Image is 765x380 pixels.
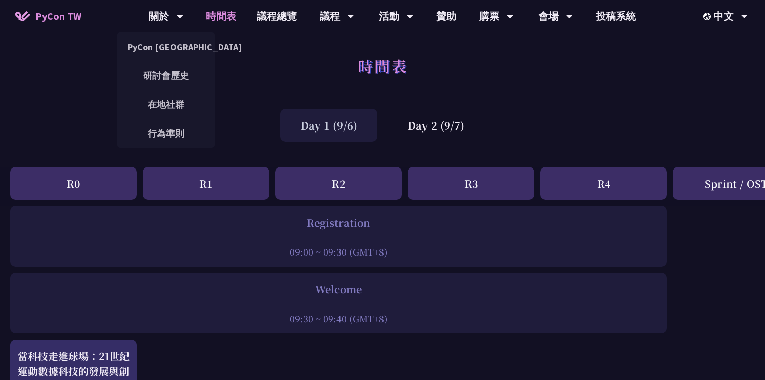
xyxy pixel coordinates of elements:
a: 行為準則 [117,121,215,145]
div: R4 [540,167,667,200]
h1: 時間表 [358,51,408,81]
img: Home icon of PyCon TW 2025 [15,11,30,21]
div: 09:30 ~ 09:40 (GMT+8) [15,312,662,325]
div: R1 [143,167,269,200]
div: R2 [275,167,402,200]
div: R0 [10,167,137,200]
div: R3 [408,167,534,200]
a: PyCon [GEOGRAPHIC_DATA] [117,35,215,59]
span: PyCon TW [35,9,81,24]
div: 09:00 ~ 09:30 (GMT+8) [15,245,662,258]
a: 在地社群 [117,93,215,116]
a: PyCon TW [5,4,92,29]
div: Registration [15,215,662,230]
div: Welcome [15,282,662,297]
div: Day 2 (9/7) [388,109,485,142]
a: 研討會歷史 [117,64,215,88]
div: Day 1 (9/6) [280,109,377,142]
img: Locale Icon [703,13,713,20]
